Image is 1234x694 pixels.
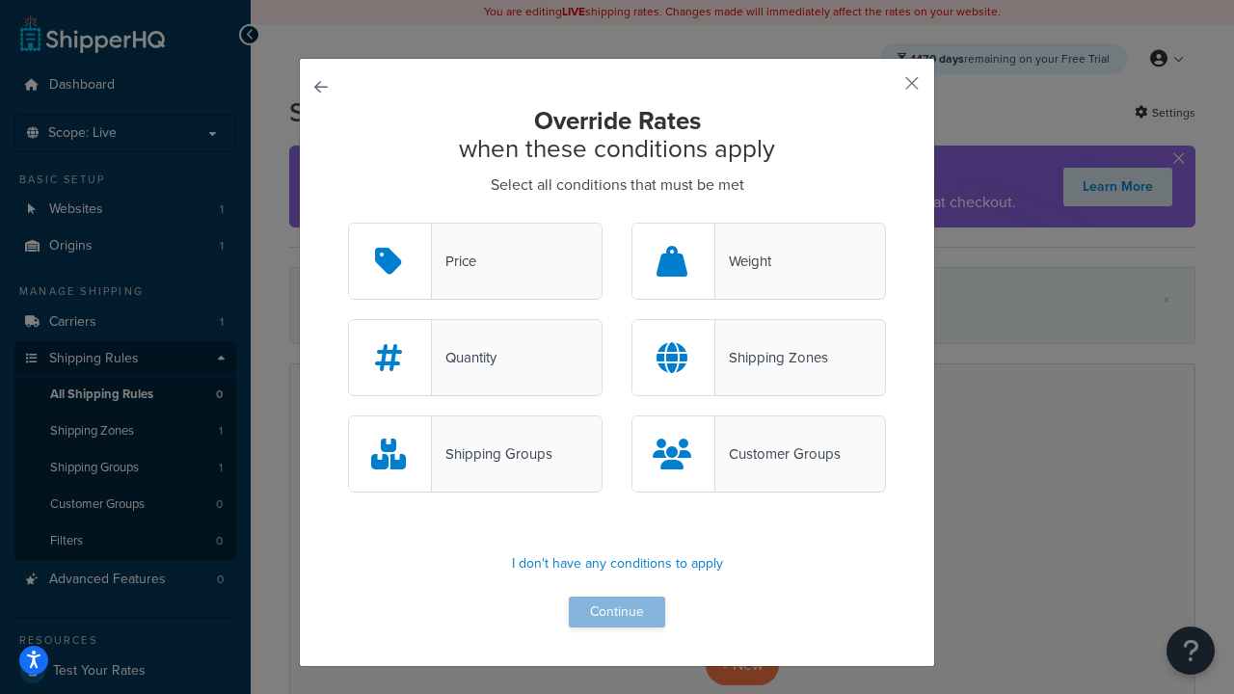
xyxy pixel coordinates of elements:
[348,172,886,199] p: Select all conditions that must be met
[432,344,496,371] div: Quantity
[432,248,476,275] div: Price
[534,102,701,139] strong: Override Rates
[715,344,828,371] div: Shipping Zones
[715,248,771,275] div: Weight
[348,550,886,577] p: I don't have any conditions to apply
[432,440,552,467] div: Shipping Groups
[348,107,886,162] h2: when these conditions apply
[715,440,841,467] div: Customer Groups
